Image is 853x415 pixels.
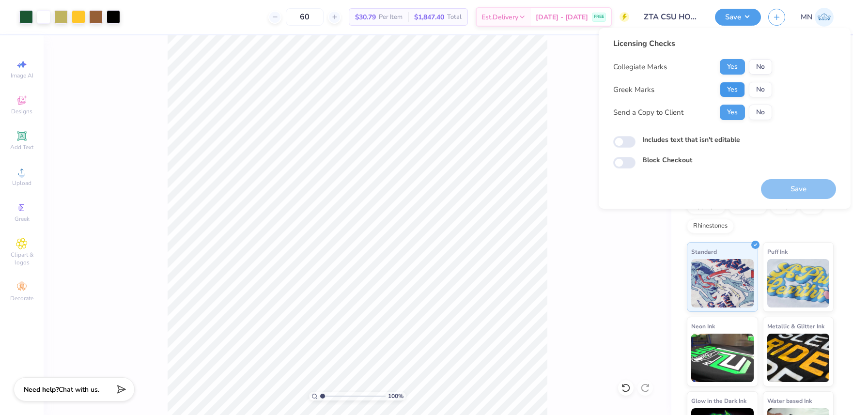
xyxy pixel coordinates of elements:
[15,215,30,223] span: Greek
[691,396,746,406] span: Glow in the Dark Ink
[720,59,745,75] button: Yes
[286,8,324,26] input: – –
[642,135,740,145] label: Includes text that isn't editable
[613,84,654,95] div: Greek Marks
[536,12,588,22] span: [DATE] - [DATE]
[767,246,788,257] span: Puff Ink
[687,219,734,233] div: Rhinestones
[749,105,772,120] button: No
[594,14,604,20] span: FREE
[355,12,376,22] span: $30.79
[59,385,99,394] span: Chat with us.
[388,392,403,400] span: 100 %
[10,294,33,302] span: Decorate
[749,82,772,97] button: No
[801,12,812,23] span: MN
[720,105,745,120] button: Yes
[715,9,761,26] button: Save
[801,8,834,27] a: MN
[767,321,824,331] span: Metallic & Glitter Ink
[24,385,59,394] strong: Need help?
[636,7,708,27] input: Untitled Design
[613,61,667,73] div: Collegiate Marks
[379,12,403,22] span: Per Item
[720,82,745,97] button: Yes
[815,8,834,27] img: Mark Navarro
[767,396,812,406] span: Water based Ink
[691,334,754,382] img: Neon Ink
[414,12,444,22] span: $1,847.40
[10,143,33,151] span: Add Text
[767,259,830,307] img: Puff Ink
[12,179,31,187] span: Upload
[767,334,830,382] img: Metallic & Glitter Ink
[691,321,715,331] span: Neon Ink
[481,12,518,22] span: Est. Delivery
[749,59,772,75] button: No
[613,38,772,49] div: Licensing Checks
[11,72,33,79] span: Image AI
[5,251,39,266] span: Clipart & logos
[613,107,683,118] div: Send a Copy to Client
[691,259,754,307] img: Standard
[11,108,32,115] span: Designs
[642,155,692,165] label: Block Checkout
[447,12,462,22] span: Total
[691,246,717,257] span: Standard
